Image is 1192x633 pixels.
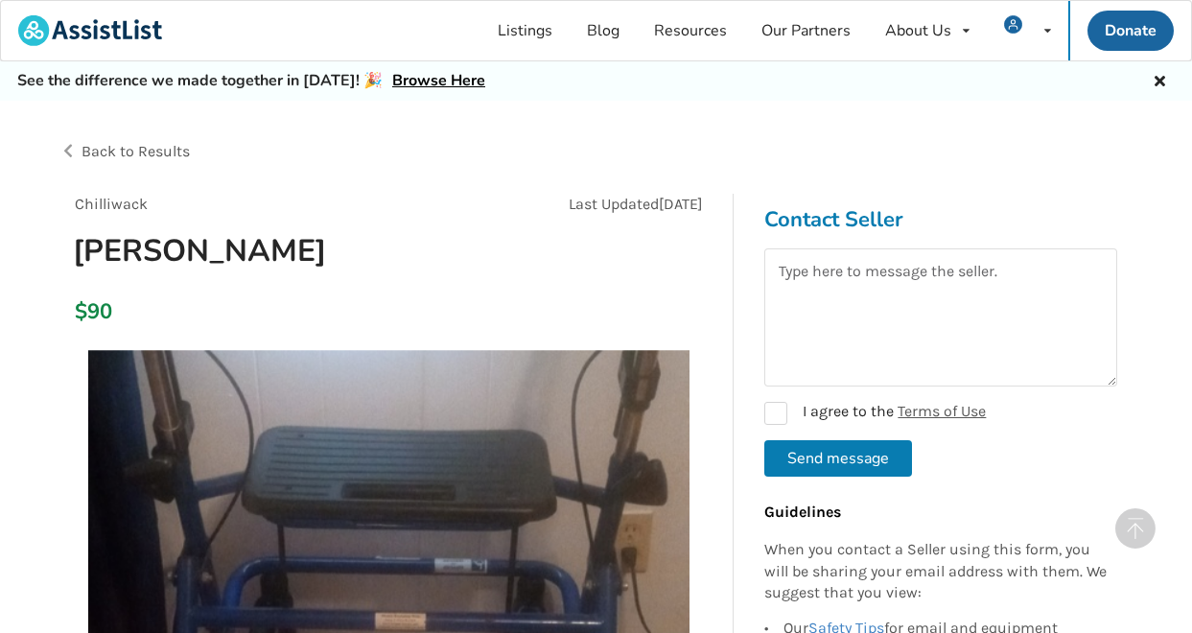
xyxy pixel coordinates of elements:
[764,440,912,477] button: Send message
[17,71,485,91] h5: See the difference we made together in [DATE]! 🎉
[392,70,485,91] a: Browse Here
[75,298,85,325] div: $90
[764,402,986,425] label: I agree to the
[744,1,868,60] a: Our Partners
[1004,15,1022,34] img: user icon
[1087,11,1174,51] a: Donate
[569,195,659,213] span: Last Updated
[764,206,1117,233] h3: Contact Seller
[637,1,744,60] a: Resources
[764,503,841,521] b: Guidelines
[75,195,148,213] span: Chilliwack
[764,539,1108,605] p: When you contact a Seller using this form, you will be sharing your email address with them. We s...
[898,402,986,420] a: Terms of Use
[480,1,570,60] a: Listings
[58,231,511,270] h1: [PERSON_NAME]
[659,195,703,213] span: [DATE]
[18,15,162,46] img: assistlist-logo
[570,1,637,60] a: Blog
[885,23,951,38] div: About Us
[82,142,190,160] span: Back to Results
